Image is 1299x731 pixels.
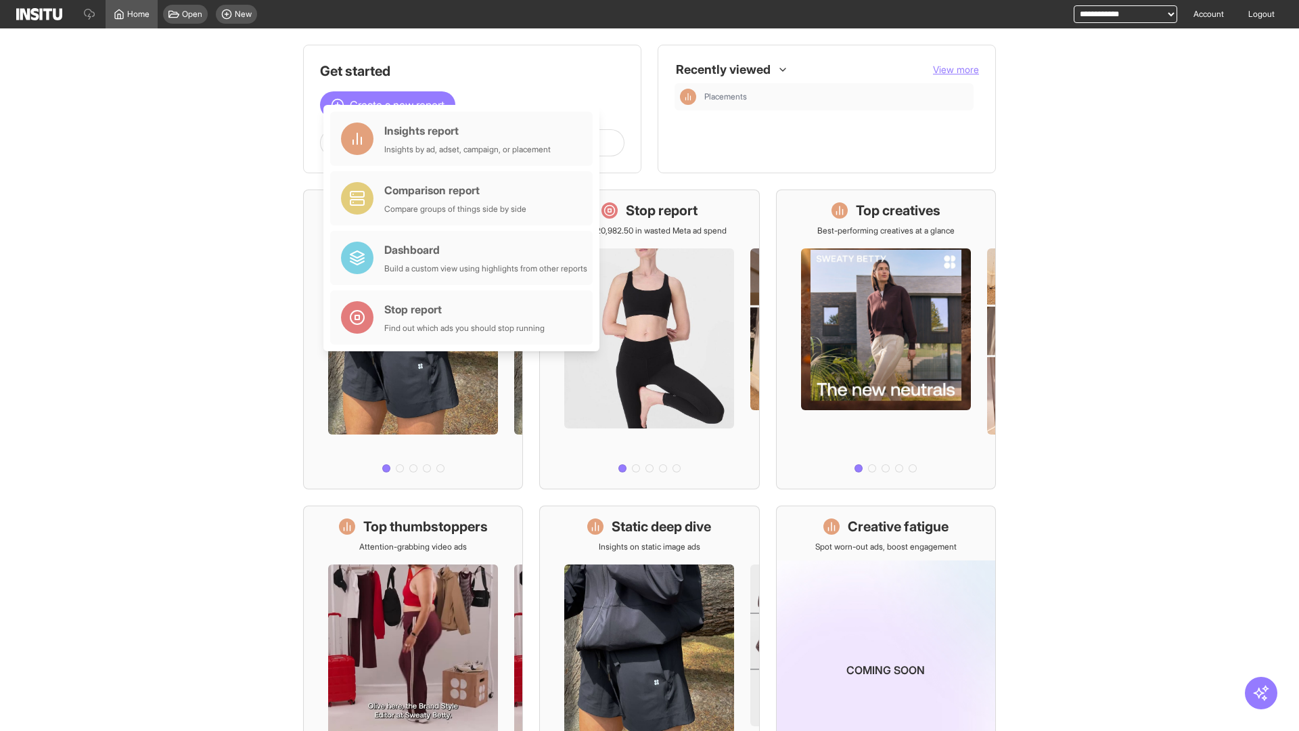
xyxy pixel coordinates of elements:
[933,63,979,76] button: View more
[539,190,759,489] a: Stop reportSave £20,982.50 in wasted Meta ad spend
[384,263,587,274] div: Build a custom view using highlights from other reports
[384,242,587,258] div: Dashboard
[384,301,545,317] div: Stop report
[384,123,551,139] div: Insights report
[612,517,711,536] h1: Static deep dive
[856,201,940,220] h1: Top creatives
[384,204,526,215] div: Compare groups of things side by side
[320,91,455,118] button: Create a new report
[384,323,545,334] div: Find out which ads you should stop running
[933,64,979,75] span: View more
[384,182,526,198] div: Comparison report
[817,225,955,236] p: Best-performing creatives at a glance
[384,144,551,155] div: Insights by ad, adset, campaign, or placement
[363,517,488,536] h1: Top thumbstoppers
[704,91,747,102] span: Placements
[626,201,698,220] h1: Stop report
[359,541,467,552] p: Attention-grabbing video ads
[572,225,727,236] p: Save £20,982.50 in wasted Meta ad spend
[599,541,700,552] p: Insights on static image ads
[680,89,696,105] div: Insights
[704,91,968,102] span: Placements
[235,9,252,20] span: New
[303,190,523,489] a: What's live nowSee all active ads instantly
[16,8,62,20] img: Logo
[182,9,202,20] span: Open
[776,190,996,489] a: Top creativesBest-performing creatives at a glance
[350,97,445,113] span: Create a new report
[320,62,624,81] h1: Get started
[127,9,150,20] span: Home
